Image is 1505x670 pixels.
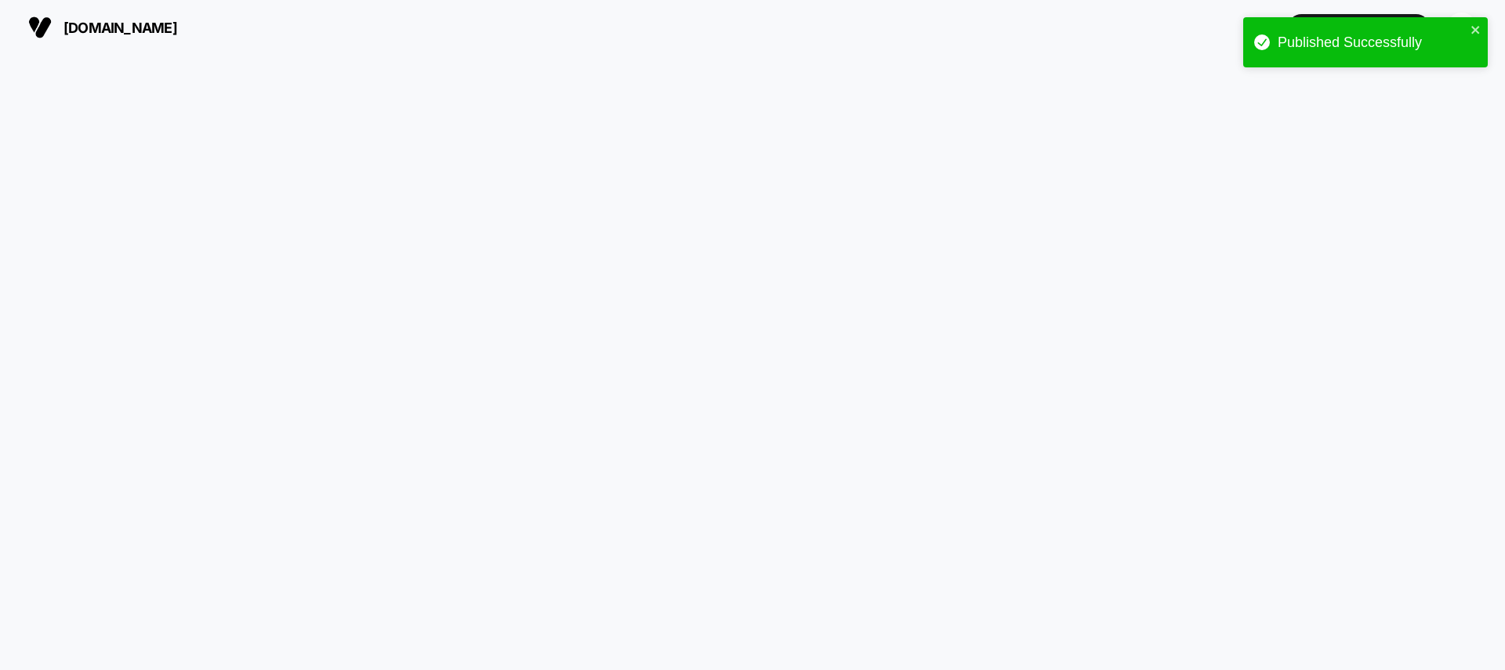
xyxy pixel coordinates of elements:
span: [DOMAIN_NAME] [63,20,177,36]
div: AS [1446,13,1477,43]
button: AS [1442,12,1481,44]
button: close [1471,24,1481,38]
button: [DOMAIN_NAME] [24,15,182,40]
img: Visually logo [28,16,52,39]
div: Published Successfully [1278,34,1466,51]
